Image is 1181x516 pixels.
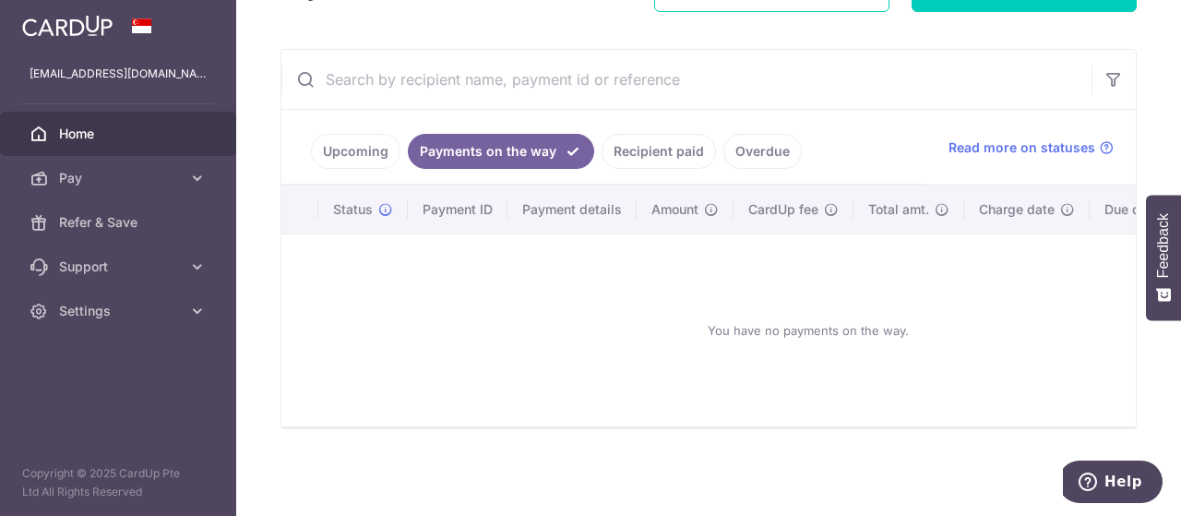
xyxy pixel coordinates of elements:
[30,65,207,83] p: [EMAIL_ADDRESS][DOMAIN_NAME]
[1063,461,1163,507] iframe: Opens a widget where you can find more information
[651,200,698,219] span: Amount
[979,200,1055,219] span: Charge date
[311,134,400,169] a: Upcoming
[1146,195,1181,320] button: Feedback - Show survey
[408,186,507,234] th: Payment ID
[22,15,113,37] img: CardUp
[602,134,716,169] a: Recipient paid
[948,138,1114,157] a: Read more on statuses
[748,200,818,219] span: CardUp fee
[59,169,181,187] span: Pay
[59,125,181,143] span: Home
[59,302,181,320] span: Settings
[868,200,929,219] span: Total amt.
[59,213,181,232] span: Refer & Save
[59,258,181,276] span: Support
[281,50,1092,109] input: Search by recipient name, payment id or reference
[1155,213,1172,278] span: Feedback
[948,138,1095,157] span: Read more on statuses
[333,200,373,219] span: Status
[723,134,802,169] a: Overdue
[1104,200,1160,219] span: Due date
[507,186,637,234] th: Payment details
[408,134,594,169] a: Payments on the way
